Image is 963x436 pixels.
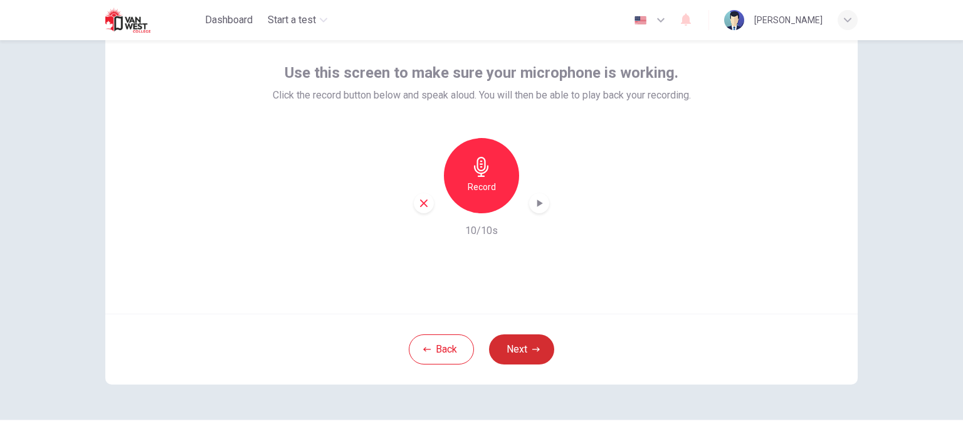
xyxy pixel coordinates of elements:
[409,334,474,364] button: Back
[105,8,171,33] img: Van West logo
[200,9,258,31] button: Dashboard
[633,16,648,25] img: en
[263,9,332,31] button: Start a test
[724,10,744,30] img: Profile picture
[285,63,678,83] span: Use this screen to make sure your microphone is working.
[105,8,200,33] a: Van West logo
[444,138,519,213] button: Record
[205,13,253,28] span: Dashboard
[468,179,496,194] h6: Record
[268,13,316,28] span: Start a test
[754,13,823,28] div: [PERSON_NAME]
[489,334,554,364] button: Next
[273,88,691,103] span: Click the record button below and speak aloud. You will then be able to play back your recording.
[465,223,498,238] h6: 10/10s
